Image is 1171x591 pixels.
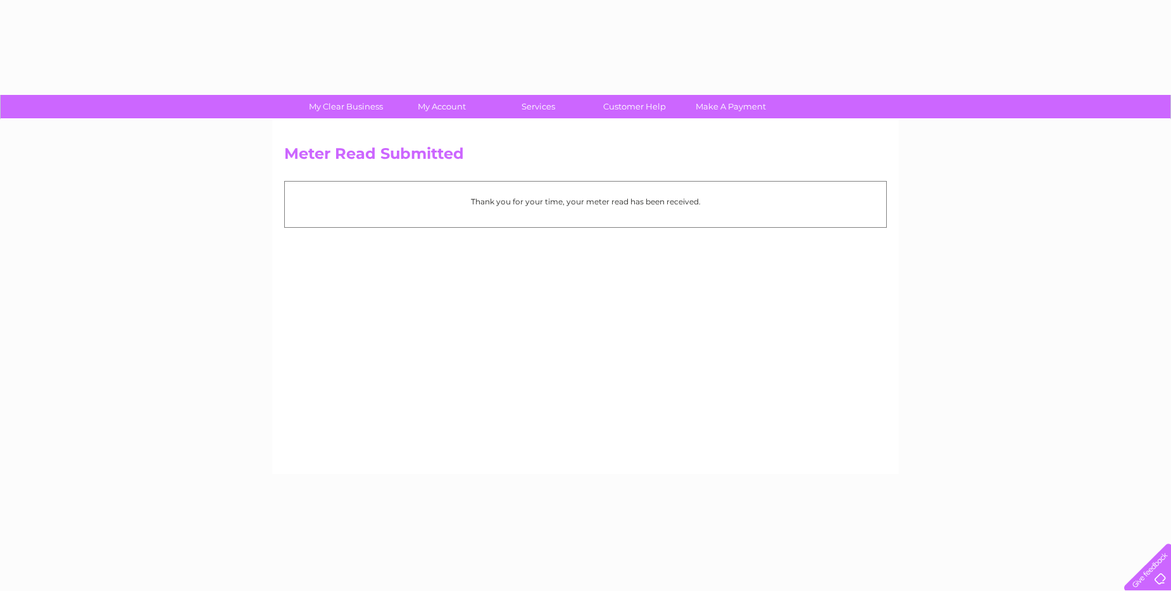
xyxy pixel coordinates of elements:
[390,95,494,118] a: My Account
[679,95,783,118] a: Make A Payment
[294,95,398,118] a: My Clear Business
[486,95,591,118] a: Services
[284,145,887,169] h2: Meter Read Submitted
[582,95,687,118] a: Customer Help
[291,196,880,208] p: Thank you for your time, your meter read has been received.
